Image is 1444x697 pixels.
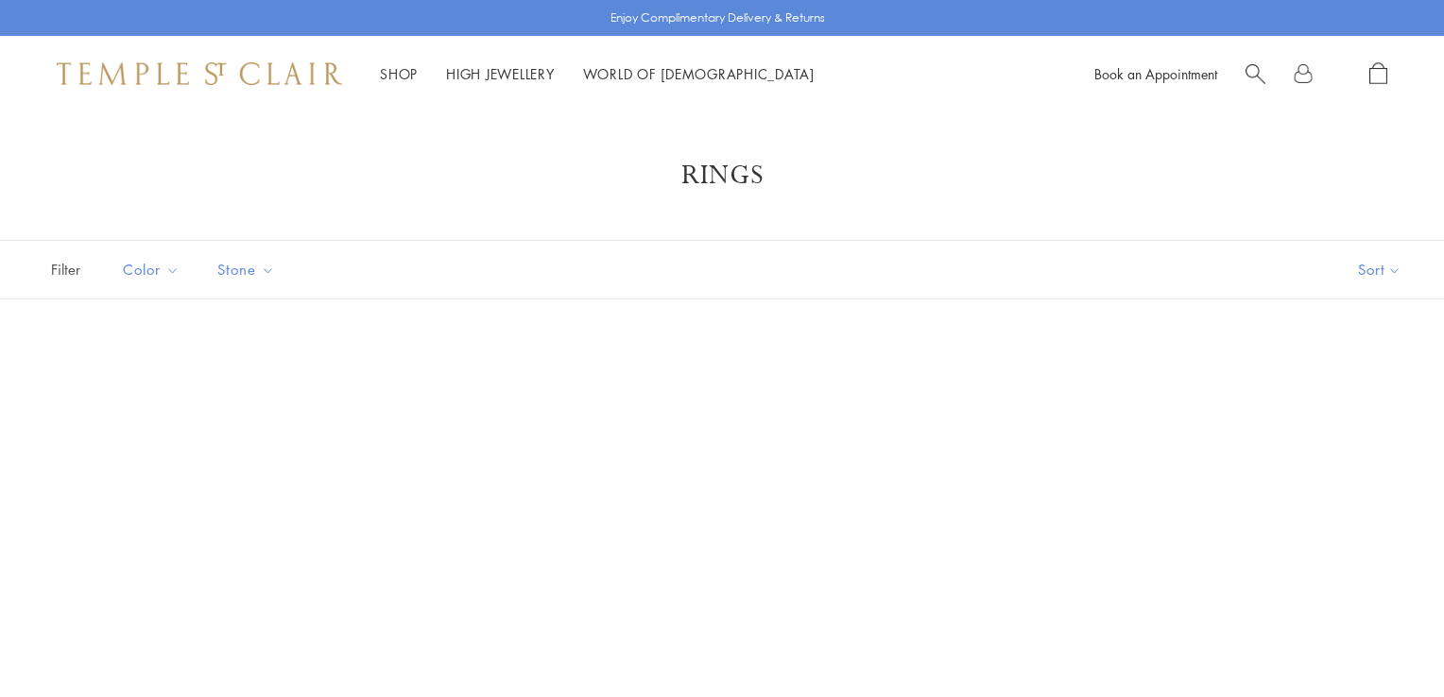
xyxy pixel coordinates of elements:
span: Color [113,258,194,281]
button: Stone [203,248,289,291]
button: Show sort by [1315,241,1444,298]
button: Color [109,248,194,291]
span: Stone [208,258,289,281]
h1: Rings [76,159,1368,193]
a: Search [1246,62,1265,86]
a: World of [DEMOGRAPHIC_DATA]World of [DEMOGRAPHIC_DATA] [583,64,815,83]
p: Enjoy Complimentary Delivery & Returns [610,8,825,27]
a: ShopShop [380,64,418,83]
nav: Main navigation [380,62,815,86]
img: Temple St. Clair [57,62,342,85]
a: Book an Appointment [1094,64,1217,83]
a: High JewelleryHigh Jewellery [446,64,555,83]
a: Open Shopping Bag [1369,62,1387,86]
